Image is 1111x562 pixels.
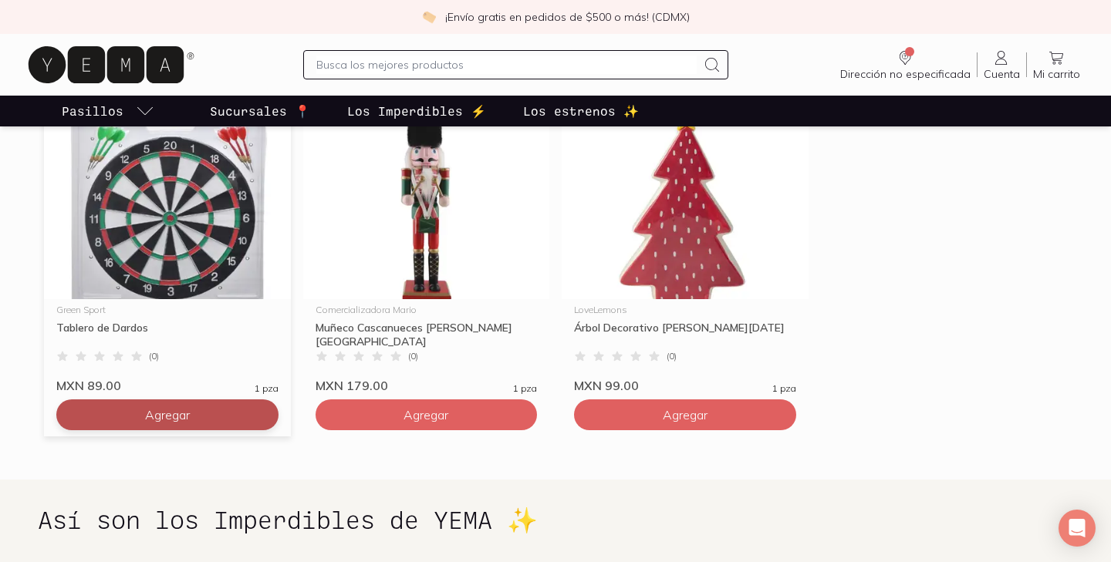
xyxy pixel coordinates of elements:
[1059,510,1096,547] div: Open Intercom Messenger
[562,109,809,299] img: Árbol Decorativo de Navidad
[562,109,809,393] a: Árbol Decorativo de NavidadLoveLemonsÁrbol Decorativo [PERSON_NAME][DATE](0)MXN 99.001 pza
[520,96,642,126] a: Los estrenos ✨
[408,352,418,361] span: ( 0 )
[145,407,190,422] span: Agregar
[56,321,279,348] div: Tablero de Dardos
[207,96,313,126] a: Sucursales 📍
[44,109,291,393] a: Tablero de DardosGreen SportTablero de Dardos(0)MXN 89.001 pza
[59,96,157,126] a: pasillo-todos-link
[44,109,291,299] img: Tablero de Dardos
[574,378,639,393] span: MXN 99.00
[347,102,486,120] p: Los Imperdibles ⚡️
[316,56,696,74] input: Busca los mejores productos
[663,407,707,422] span: Agregar
[149,352,159,361] span: ( 0 )
[56,305,279,315] div: Green Sport
[834,49,977,81] a: Dirección no especificada
[316,378,388,393] span: MXN 179.00
[316,321,538,348] div: Muñeco Cascanueces [PERSON_NAME][GEOGRAPHIC_DATA]
[574,399,796,430] button: Agregar
[422,10,436,24] img: check
[404,407,448,422] span: Agregar
[984,67,1020,81] span: Cuenta
[523,102,639,120] p: Los estrenos ✨
[978,49,1026,81] a: Cuenta
[56,378,121,393] span: MXN 89.00
[255,384,279,393] span: 1 pza
[316,399,538,430] button: Agregar
[303,109,550,393] a: Muñeco Cascanueces de MaderaComercializadora MarioMuñeco Cascanueces [PERSON_NAME][GEOGRAPHIC_DAT...
[1027,49,1086,81] a: Mi carrito
[303,109,550,299] img: Muñeco Cascanueces de Madera
[62,102,123,120] p: Pasillos
[513,384,537,393] span: 1 pza
[840,67,971,81] span: Dirección no especificada
[667,352,677,361] span: ( 0 )
[316,305,538,315] div: Comercializadora Mario
[38,504,1073,533] h1: Así son los Imperdibles de YEMA ✨
[56,399,279,430] button: Agregar
[574,305,796,315] div: LoveLemons
[445,9,690,25] p: ¡Envío gratis en pedidos de $500 o más! (CDMX)
[210,102,310,120] p: Sucursales 📍
[772,384,796,393] span: 1 pza
[574,321,796,348] div: Árbol Decorativo [PERSON_NAME][DATE]
[1033,67,1080,81] span: Mi carrito
[344,96,489,126] a: Los Imperdibles ⚡️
